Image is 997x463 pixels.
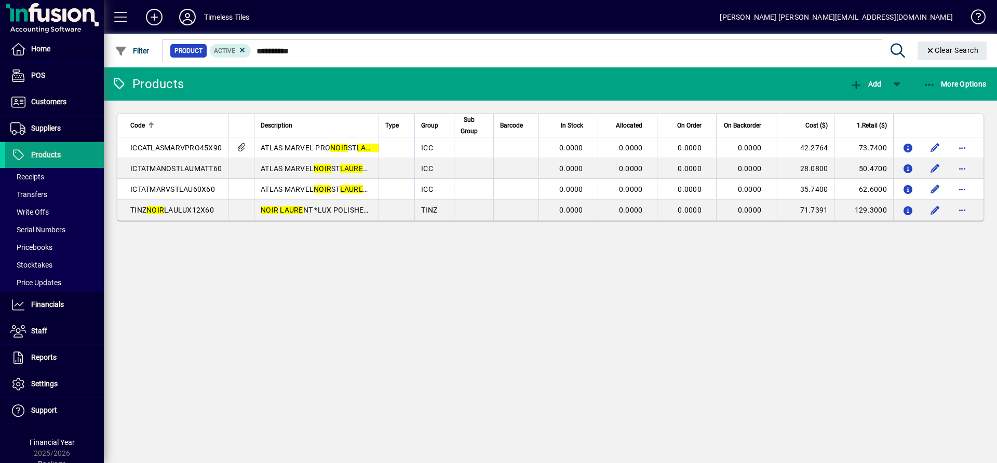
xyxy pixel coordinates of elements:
td: 35.7400 [776,179,834,200]
div: On Backorder [723,120,771,131]
span: Pricebooks [10,243,52,251]
a: Transfers [5,186,104,203]
a: Receipts [5,168,104,186]
button: More options [954,181,971,198]
span: ATLAS MARVEL ST NT MATT 60X60 [261,164,417,173]
span: ICC [421,144,433,152]
span: Group [421,120,438,131]
span: Allocated [616,120,642,131]
button: More Options [921,75,989,93]
span: Products [31,150,61,159]
span: NT *LUX POLISHED* 1200x600 (PCS) [261,206,428,214]
span: Suppliers [31,124,61,132]
span: Active [214,47,235,54]
a: Pricebooks [5,238,104,256]
span: ICTATMARVSTLAU60X60 [130,185,215,193]
a: Staff [5,318,104,344]
td: 50.4700 [834,158,893,179]
span: ICC [421,185,433,193]
td: 42.2764 [776,137,834,158]
span: Settings [31,380,58,388]
span: ICC [421,164,433,173]
div: In Stock [545,120,592,131]
mat-chip: Activation Status: Active [210,44,251,58]
span: Receipts [10,173,44,181]
span: 0.0000 [619,185,643,193]
span: Cost ($) [805,120,828,131]
a: Settings [5,371,104,397]
em: LAURE [340,164,363,173]
span: Price Updates [10,278,61,287]
a: Support [5,398,104,424]
span: More Options [923,80,987,88]
span: ATLAS MARVEL ST NT LAP 595X595 [261,185,420,193]
span: 0.0000 [738,144,762,152]
button: Clear [918,41,987,60]
span: 0.0000 [559,144,583,152]
a: Serial Numbers [5,221,104,238]
button: Add [138,8,171,26]
span: POS [31,71,45,79]
button: More options [954,139,971,156]
a: Stocktakes [5,256,104,274]
span: 0.0000 [678,164,702,173]
div: Timeless Tiles [204,9,249,25]
em: NOIR [146,206,164,214]
td: 71.7391 [776,200,834,220]
div: Sub Group [461,114,487,137]
span: Clear Search [926,46,979,54]
span: Barcode [500,120,523,131]
div: Description [261,120,372,131]
span: On Backorder [724,120,761,131]
em: LAURE [280,206,303,214]
span: Financials [31,300,64,308]
span: Add [850,80,881,88]
span: Code [130,120,145,131]
a: Knowledge Base [963,2,984,36]
span: 0.0000 [619,164,643,173]
td: 28.0800 [776,158,834,179]
div: Type [385,120,408,131]
span: ICCATLASMARVPRO45X90 [130,144,222,152]
button: More options [954,202,971,218]
a: Reports [5,345,104,371]
button: Edit [927,139,944,156]
span: 0.0000 [738,164,762,173]
span: Description [261,120,292,131]
a: Home [5,36,104,62]
em: LAURE [340,185,363,193]
span: 0.0000 [559,185,583,193]
a: POS [5,63,104,89]
span: 0.0000 [619,144,643,152]
span: Reports [31,353,57,361]
span: Support [31,406,57,414]
a: Write Offs [5,203,104,221]
td: 129.3000 [834,200,893,220]
div: Allocated [604,120,652,131]
button: Edit [927,181,944,198]
span: Stocktakes [10,261,52,269]
button: Edit [927,202,944,218]
td: 62.6000 [834,179,893,200]
a: Financials [5,292,104,318]
span: Customers [31,97,66,106]
span: Staff [31,327,47,335]
button: Edit [927,160,944,177]
em: NOIR [261,206,278,214]
div: Barcode [500,120,532,131]
span: Transfers [10,190,47,199]
em: LAURE [357,144,380,152]
span: ICTATMANOSTLAUMATT60 [130,164,222,173]
span: Sub Group [461,114,478,137]
span: 0.0000 [738,206,762,214]
em: NOIR [314,185,331,193]
span: Product [174,46,203,56]
span: 1.Retail ($) [857,120,887,131]
div: On Order [664,120,711,131]
button: Profile [171,8,204,26]
span: Financial Year [30,438,75,446]
span: Serial Numbers [10,226,65,234]
span: Write Offs [10,208,49,216]
a: Customers [5,89,104,115]
button: Add [847,75,884,93]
